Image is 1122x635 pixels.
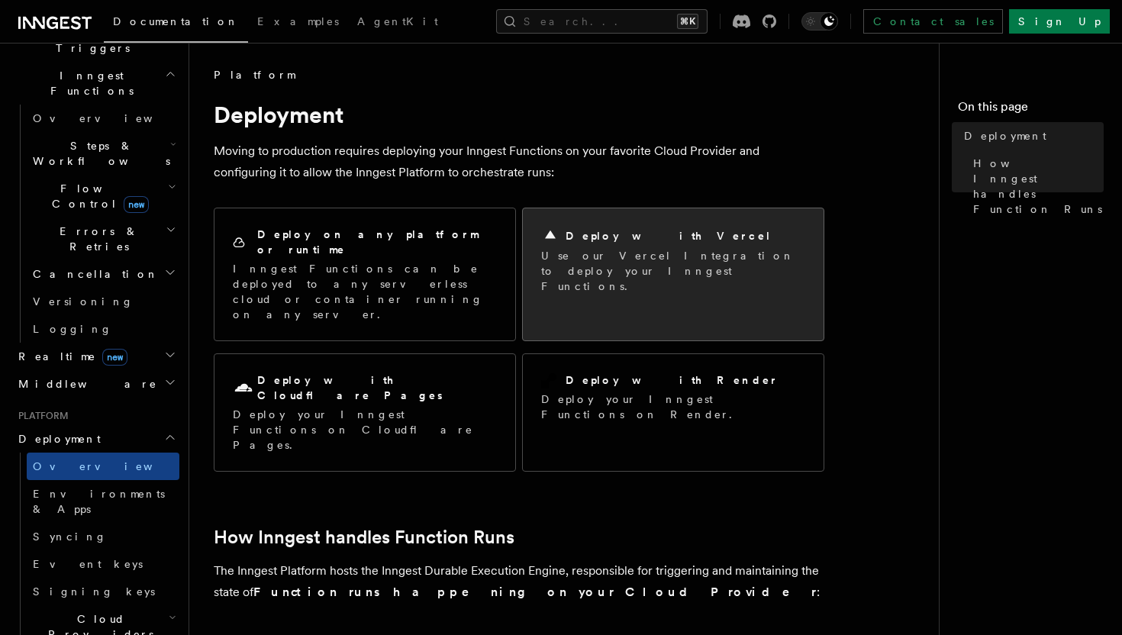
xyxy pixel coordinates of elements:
[958,122,1104,150] a: Deployment
[12,343,179,370] button: Realtimenew
[214,208,516,341] a: Deploy on any platform or runtimeInngest Functions can be deployed to any serverless cloud or con...
[33,112,190,124] span: Overview
[33,585,155,598] span: Signing keys
[33,530,107,543] span: Syncing
[257,227,497,257] h2: Deploy on any platform or runtime
[27,480,179,523] a: Environments & Apps
[113,15,239,27] span: Documentation
[27,266,159,282] span: Cancellation
[27,224,166,254] span: Errors & Retries
[27,550,179,578] a: Event keys
[253,585,817,599] strong: Function runs happening on your Cloud Provider
[958,98,1104,122] h4: On this page
[27,578,179,605] a: Signing keys
[33,558,143,570] span: Event keys
[27,105,179,132] a: Overview
[801,12,838,31] button: Toggle dark mode
[12,431,101,446] span: Deployment
[964,128,1046,143] span: Deployment
[27,181,168,211] span: Flow Control
[863,9,1003,34] a: Contact sales
[214,140,824,183] p: Moving to production requires deploying your Inngest Functions on your favorite Cloud Provider an...
[33,323,112,335] span: Logging
[12,62,179,105] button: Inngest Functions
[27,218,179,260] button: Errors & Retries
[12,349,127,364] span: Realtime
[496,9,708,34] button: Search...⌘K
[27,523,179,550] a: Syncing
[12,370,179,398] button: Middleware
[27,138,170,169] span: Steps & Workflows
[12,376,157,392] span: Middleware
[27,132,179,175] button: Steps & Workflows
[973,156,1104,217] span: How Inngest handles Function Runs
[12,425,179,453] button: Deployment
[233,407,497,453] p: Deploy your Inngest Functions on Cloudflare Pages.
[1009,9,1110,34] a: Sign Up
[348,5,447,41] a: AgentKit
[233,378,254,399] svg: Cloudflare
[124,196,149,213] span: new
[566,372,779,388] h2: Deploy with Render
[541,248,805,294] p: Use our Vercel Integration to deploy your Inngest Functions.
[12,105,179,343] div: Inngest Functions
[214,560,824,603] p: The Inngest Platform hosts the Inngest Durable Execution Engine, responsible for triggering and m...
[967,150,1104,223] a: How Inngest handles Function Runs
[102,349,127,366] span: new
[566,228,772,243] h2: Deploy with Vercel
[33,488,165,515] span: Environments & Apps
[214,527,514,548] a: How Inngest handles Function Runs
[33,460,190,472] span: Overview
[257,15,339,27] span: Examples
[522,208,824,341] a: Deploy with VercelUse our Vercel Integration to deploy your Inngest Functions.
[33,295,134,308] span: Versioning
[257,372,497,403] h2: Deploy with Cloudflare Pages
[357,15,438,27] span: AgentKit
[27,315,179,343] a: Logging
[27,288,179,315] a: Versioning
[248,5,348,41] a: Examples
[214,67,295,82] span: Platform
[27,175,179,218] button: Flow Controlnew
[233,261,497,322] p: Inngest Functions can be deployed to any serverless cloud or container running on any server.
[12,410,69,422] span: Platform
[12,68,165,98] span: Inngest Functions
[104,5,248,43] a: Documentation
[214,101,824,128] h1: Deployment
[541,392,805,422] p: Deploy your Inngest Functions on Render.
[27,453,179,480] a: Overview
[522,353,824,472] a: Deploy with RenderDeploy your Inngest Functions on Render.
[27,260,179,288] button: Cancellation
[214,353,516,472] a: Deploy with Cloudflare PagesDeploy your Inngest Functions on Cloudflare Pages.
[677,14,698,29] kbd: ⌘K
